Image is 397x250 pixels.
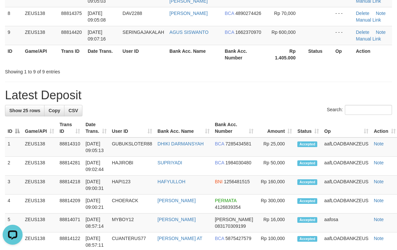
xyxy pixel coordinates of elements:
[376,11,386,16] a: Note
[109,119,155,137] th: User ID: activate to sort column ascending
[374,236,384,241] a: Note
[5,195,22,213] td: 4
[215,236,224,241] span: BCA
[297,198,317,204] span: Accepted
[356,30,369,35] a: Delete
[57,119,83,137] th: Trans ID: activate to sort column ascending
[22,157,57,176] td: ZEUS138
[215,179,223,184] span: BNI
[356,11,369,16] a: Delete
[57,195,83,213] td: 88814209
[297,179,317,185] span: Accepted
[57,157,83,176] td: 88814281
[271,30,295,35] span: Rp 600,000
[235,11,261,16] span: Copy 4890274426 to clipboard
[109,176,155,195] td: HAPI123
[356,17,381,23] a: Manual Link
[9,108,40,113] span: Show 25 rows
[5,157,22,176] td: 2
[306,45,333,64] th: Status
[49,108,60,113] span: Copy
[267,45,306,64] th: Rp 1.405.000
[157,179,185,184] a: HAFYULLOH
[5,66,160,75] div: Showing 1 to 9 of 9 entries
[215,141,224,146] span: BCA
[123,30,164,35] span: SERINGAJAKALAH
[57,213,83,232] td: 88814071
[120,45,167,64] th: User ID
[215,205,241,210] span: Copy 4126839354 to clipboard
[155,119,212,137] th: Bank Acc. Name: activate to sort column ascending
[5,89,392,102] h1: Latest Deposit
[345,105,392,115] input: Search:
[374,217,384,222] a: Note
[5,7,22,26] td: 8
[322,157,371,176] td: aafLOADBANKZEUS
[22,195,57,213] td: ZEUS138
[374,198,384,203] a: Note
[333,45,353,64] th: Op
[374,179,384,184] a: Note
[256,213,295,232] td: Rp 16,000
[224,179,250,184] span: Copy 1256481515 to clipboard
[353,45,392,64] th: Action
[256,176,295,195] td: Rp 160,000
[235,30,261,35] span: Copy 1662370970 to clipboard
[109,137,155,157] td: GUBUKSLOTER88
[83,195,109,213] td: [DATE] 09:00:21
[169,30,208,35] a: AGUS SISWANTO
[5,213,22,232] td: 5
[256,157,295,176] td: Rp 50,000
[83,176,109,195] td: [DATE] 09:00:31
[356,36,381,42] a: Manual Link
[57,137,83,157] td: 88814310
[226,236,251,241] span: Copy 5875427579 to clipboard
[322,137,371,157] td: aafLOADBANKZEUS
[256,119,295,137] th: Amount: activate to sort column ascending
[376,30,386,35] a: Note
[215,217,253,222] span: [PERSON_NAME]
[322,195,371,213] td: aafLOADBANKZEUS
[215,160,224,165] span: BCA
[167,45,222,64] th: Bank Acc. Name
[22,26,58,45] td: ZEUS138
[61,30,82,35] span: 88814420
[123,11,142,16] span: DAV2288
[83,119,109,137] th: Date Trans.: activate to sort column ascending
[5,137,22,157] td: 1
[225,30,234,35] span: BCA
[109,213,155,232] td: MYBOY12
[297,141,317,147] span: Accepted
[109,157,155,176] td: HAJIROBI
[157,198,196,203] a: [PERSON_NAME]
[5,105,45,116] a: Show 25 rows
[256,137,295,157] td: Rp 25,000
[83,213,109,232] td: [DATE] 08:57:14
[297,217,317,223] span: Accepted
[274,11,296,16] span: Rp 70,000
[327,105,392,115] label: Search:
[58,45,85,64] th: Trans ID
[157,141,204,146] a: DHIKI DARMANSYAH
[297,160,317,166] span: Accepted
[22,7,58,26] td: ZEUS138
[61,11,82,16] span: 88814375
[157,236,202,241] a: [PERSON_NAME] AT
[297,236,317,242] span: Accepted
[157,217,196,222] a: [PERSON_NAME]
[374,141,384,146] a: Note
[212,119,256,137] th: Bank Acc. Number: activate to sort column ascending
[322,213,371,232] td: aafosa
[64,105,82,116] a: CSV
[222,45,267,64] th: Bank Acc. Number
[169,11,208,16] a: [PERSON_NAME]
[22,137,57,157] td: ZEUS138
[5,45,22,64] th: ID
[109,195,155,213] td: CHOERACK
[22,119,57,137] th: Game/API: activate to sort column ascending
[322,176,371,195] td: aafLOADBANKZEUS
[5,119,22,137] th: ID: activate to sort column descending
[57,176,83,195] td: 88814218
[215,223,246,229] span: Copy 083170309199 to clipboard
[157,160,182,165] a: SUPRIYADI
